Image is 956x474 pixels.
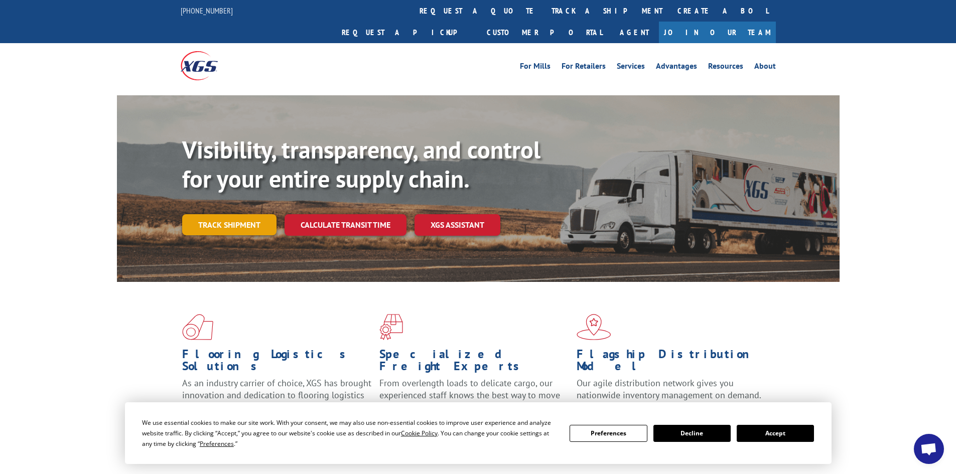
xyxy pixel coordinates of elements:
a: Customer Portal [479,22,610,43]
b: Visibility, transparency, and control for your entire supply chain. [182,134,540,194]
div: We use essential cookies to make our site work. With your consent, we may also use non-essential ... [142,417,558,449]
div: Cookie Consent Prompt [125,402,832,464]
a: Track shipment [182,214,277,235]
span: Cookie Policy [401,429,438,437]
a: Agent [610,22,659,43]
h1: Flooring Logistics Solutions [182,348,372,377]
h1: Flagship Distribution Model [577,348,766,377]
img: xgs-icon-focused-on-flooring-red [379,314,403,340]
span: Preferences [200,439,234,448]
a: Resources [708,62,743,73]
a: Advantages [656,62,697,73]
div: Open chat [914,434,944,464]
img: xgs-icon-flagship-distribution-model-red [577,314,611,340]
a: Request a pickup [334,22,479,43]
a: Join Our Team [659,22,776,43]
button: Preferences [570,425,647,442]
p: From overlength loads to delicate cargo, our experienced staff knows the best way to move your fr... [379,377,569,422]
a: Services [617,62,645,73]
h1: Specialized Freight Experts [379,348,569,377]
a: Calculate transit time [285,214,406,236]
a: About [754,62,776,73]
a: For Mills [520,62,551,73]
a: For Retailers [562,62,606,73]
img: xgs-icon-total-supply-chain-intelligence-red [182,314,213,340]
button: Accept [737,425,814,442]
span: Our agile distribution network gives you nationwide inventory management on demand. [577,377,761,401]
a: [PHONE_NUMBER] [181,6,233,16]
button: Decline [653,425,731,442]
span: As an industry carrier of choice, XGS has brought innovation and dedication to flooring logistics... [182,377,371,413]
a: XGS ASSISTANT [415,214,500,236]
